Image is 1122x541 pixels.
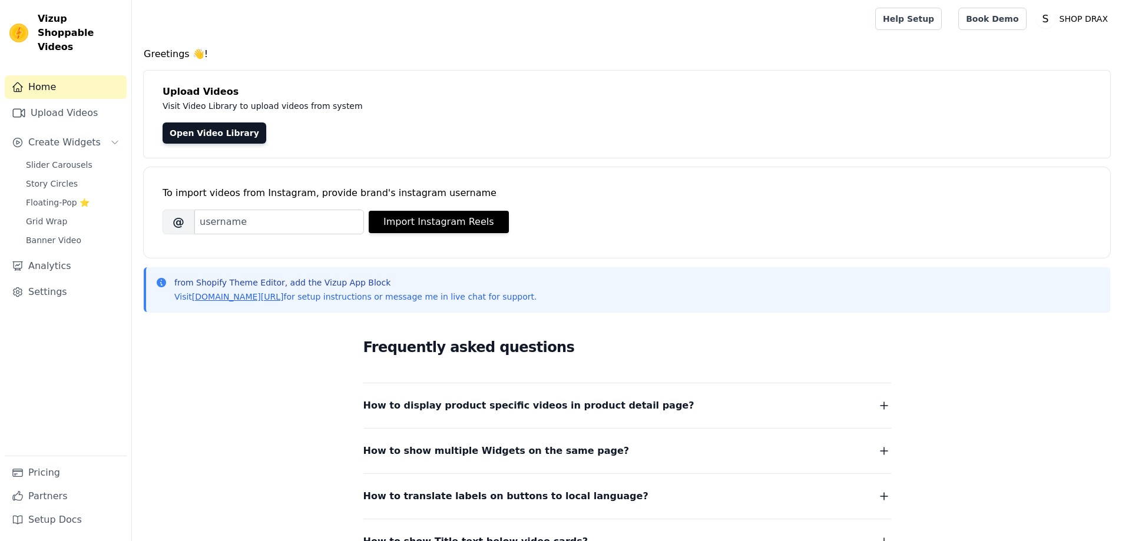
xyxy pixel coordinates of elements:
[363,397,891,414] button: How to display product specific videos in product detail page?
[19,232,127,248] a: Banner Video
[38,12,122,54] span: Vizup Shoppable Videos
[369,211,509,233] button: Import Instagram Reels
[363,488,891,505] button: How to translate labels on buttons to local language?
[19,157,127,173] a: Slider Carousels
[5,484,127,508] a: Partners
[194,210,364,234] input: username
[192,292,284,301] a: [DOMAIN_NAME][URL]
[5,461,127,484] a: Pricing
[163,85,1091,99] h4: Upload Videos
[1055,8,1113,29] p: SHOP DRAX
[163,210,194,234] span: @
[5,508,127,532] a: Setup Docs
[28,135,101,150] span: Create Widgets
[174,277,537,288] p: from Shopify Theme Editor, add the Vizup App Block
[5,101,127,125] a: Upload Videos
[26,215,67,227] span: Grid Wrap
[174,291,537,303] p: Visit for setup instructions or message me in live chat for support.
[5,254,127,278] a: Analytics
[5,75,127,99] a: Home
[19,194,127,211] a: Floating-Pop ⭐
[5,131,127,154] button: Create Widgets
[363,397,694,414] span: How to display product specific videos in product detail page?
[26,234,81,246] span: Banner Video
[19,175,127,192] a: Story Circles
[958,8,1026,30] a: Book Demo
[5,280,127,304] a: Settings
[363,488,648,505] span: How to translate labels on buttons to local language?
[163,122,266,144] a: Open Video Library
[163,99,690,113] p: Visit Video Library to upload videos from system
[26,159,92,171] span: Slider Carousels
[26,178,78,190] span: Story Circles
[144,47,1110,61] h4: Greetings 👋!
[9,24,28,42] img: Vizup
[875,8,942,30] a: Help Setup
[26,197,90,208] span: Floating-Pop ⭐
[1042,13,1048,25] text: S
[19,213,127,230] a: Grid Wrap
[163,186,1091,200] div: To import videos from Instagram, provide brand's instagram username
[363,336,891,359] h2: Frequently asked questions
[1036,8,1113,29] button: S SHOP DRAX
[363,443,630,459] span: How to show multiple Widgets on the same page?
[363,443,891,459] button: How to show multiple Widgets on the same page?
